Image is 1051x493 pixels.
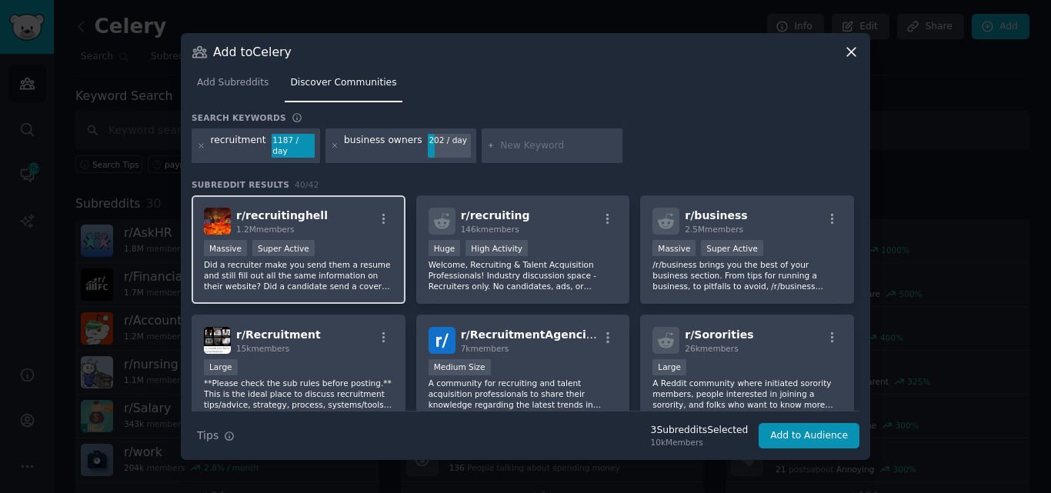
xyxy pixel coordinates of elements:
[204,359,238,375] div: Large
[429,378,618,410] p: A community for recruiting and talent acquisition professionals to share their knowledge regardin...
[652,240,696,256] div: Massive
[685,344,738,353] span: 26k members
[701,240,763,256] div: Super Active
[192,422,240,449] button: Tips
[192,71,274,102] a: Add Subreddits
[252,240,315,256] div: Super Active
[429,327,455,354] img: RecruitmentAgencies
[685,225,743,234] span: 2.5M members
[285,71,402,102] a: Discover Communities
[759,423,859,449] button: Add to Audience
[204,378,393,410] p: **Please check the sub rules before posting.** This is the ideal place to discuss recruitment tip...
[197,428,219,444] span: Tips
[429,359,491,375] div: Medium Size
[461,344,509,353] span: 7k members
[236,209,328,222] span: r/ recruitinghell
[290,76,396,90] span: Discover Communities
[295,180,319,189] span: 40 / 42
[652,259,842,291] p: /r/business brings you the best of your business section. From tips for running a business, to pi...
[652,378,842,410] p: A Reddit community where initiated sorority members, people interested in joining a sorority, and...
[429,259,618,291] p: Welcome, Recruiting & Talent Acquisition Professionals! Industry discussion space - Recruiters on...
[500,139,617,153] input: New Keyword
[652,359,686,375] div: Large
[204,240,247,256] div: Massive
[211,134,266,158] div: recruitment
[192,179,289,190] span: Subreddit Results
[651,424,749,438] div: 3 Subreddit s Selected
[192,112,286,123] h3: Search keywords
[685,328,753,341] span: r/ Sororities
[465,240,528,256] div: High Activity
[236,225,295,234] span: 1.2M members
[272,134,315,158] div: 1187 / day
[213,44,292,60] h3: Add to Celery
[204,259,393,291] p: Did a recruiter make you send them a resume and still fill out all the same information on their ...
[461,225,519,234] span: 146k members
[651,437,749,448] div: 10k Members
[204,208,231,235] img: recruitinghell
[344,134,422,158] div: business owners
[685,209,747,222] span: r/ business
[428,134,471,148] div: 202 / day
[461,209,530,222] span: r/ recruiting
[197,76,269,90] span: Add Subreddits
[204,327,231,354] img: Recruitment
[429,240,461,256] div: Huge
[461,328,600,341] span: r/ RecruitmentAgencies
[236,344,289,353] span: 15k members
[236,328,321,341] span: r/ Recruitment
